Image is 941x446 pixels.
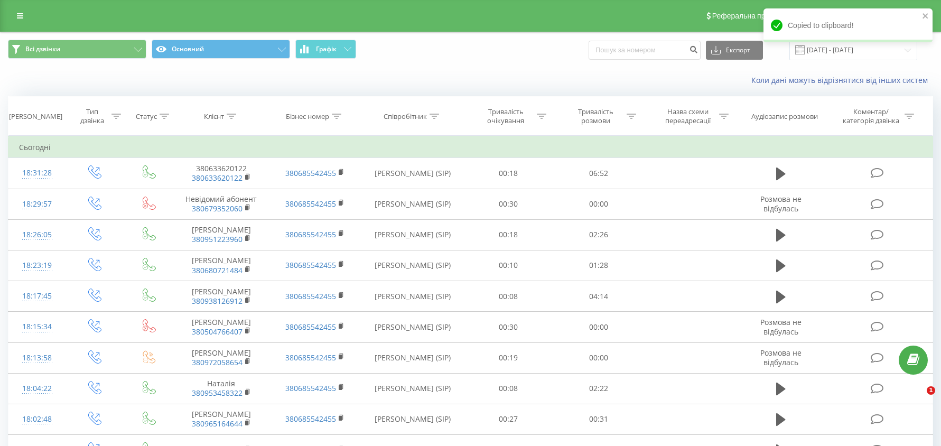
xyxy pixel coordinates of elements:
td: 00:10 [463,250,554,281]
td: [PERSON_NAME] (SIP) [362,312,463,342]
td: 00:00 [553,312,644,342]
div: Тип дзвінка [76,107,109,125]
td: [PERSON_NAME] (SIP) [362,342,463,373]
td: [PERSON_NAME] (SIP) [362,373,463,404]
div: Співробітник [384,112,427,121]
td: 06:52 [553,158,644,189]
a: 380685542455 [285,352,336,363]
a: 380685542455 [285,383,336,393]
button: Основний [152,40,290,59]
button: Експорт [706,41,763,60]
div: 18:04:22 [19,378,55,399]
td: Невідомий абонент [174,189,268,219]
div: 18:26:05 [19,225,55,245]
td: 01:28 [553,250,644,281]
div: 18:15:34 [19,317,55,337]
a: Коли дані можуть відрізнятися вiд інших систем [751,75,933,85]
div: 18:31:28 [19,163,55,183]
td: 00:27 [463,404,554,434]
div: 18:23:19 [19,255,55,276]
iframe: Intercom live chat [905,386,930,412]
span: Всі дзвінки [25,45,60,53]
a: 380685542455 [285,414,336,424]
div: Коментар/категорія дзвінка [840,107,902,125]
td: 00:08 [463,281,554,312]
a: 380680721484 [192,265,243,275]
div: Тривалість очікування [478,107,534,125]
div: 18:13:58 [19,348,55,368]
td: [PERSON_NAME] (SIP) [362,281,463,312]
div: [PERSON_NAME] [9,112,62,121]
td: 02:26 [553,219,644,250]
td: 00:30 [463,189,554,219]
td: [PERSON_NAME] [174,219,268,250]
td: Наталія [174,373,268,404]
td: [PERSON_NAME] (SIP) [362,250,463,281]
td: 380633620122 [174,158,268,189]
button: Всі дзвінки [8,40,146,59]
div: Назва схеми переадресації [660,107,716,125]
a: 380685542455 [285,168,336,178]
div: Клієнт [204,112,224,121]
td: 00:08 [463,373,554,404]
a: 380633620122 [192,173,243,183]
a: 380685542455 [285,260,336,270]
a: 380953458322 [192,388,243,398]
span: Розмова не відбулась [760,348,802,367]
a: 380938126912 [192,296,243,306]
div: 18:02:48 [19,409,55,430]
td: 00:00 [553,342,644,373]
span: Розмова не відбулась [760,317,802,337]
span: Графік [316,45,337,53]
td: 00:19 [463,342,554,373]
a: 380685542455 [285,322,336,332]
td: [PERSON_NAME] (SIP) [362,189,463,219]
td: [PERSON_NAME] [174,404,268,434]
td: [PERSON_NAME] [174,342,268,373]
td: 00:31 [553,404,644,434]
button: close [922,12,929,22]
div: 18:29:57 [19,194,55,215]
button: Графік [295,40,356,59]
td: [PERSON_NAME] [174,281,268,312]
div: Бізнес номер [286,112,329,121]
td: 00:18 [463,158,554,189]
div: Copied to clipboard! [763,8,933,42]
td: 00:18 [463,219,554,250]
td: 02:22 [553,373,644,404]
a: 380972058654 [192,357,243,367]
span: Розмова не відбулась [760,194,802,213]
div: Аудіозапис розмови [751,112,818,121]
td: 00:00 [553,189,644,219]
td: [PERSON_NAME] (SIP) [362,158,463,189]
div: Статус [136,112,157,121]
div: 18:17:45 [19,286,55,306]
td: Сьогодні [8,137,933,158]
a: 380504766407 [192,327,243,337]
td: [PERSON_NAME] [174,250,268,281]
a: 380685542455 [285,291,336,301]
a: 380685542455 [285,229,336,239]
a: 380951223960 [192,234,243,244]
span: Реферальна програма [712,12,790,20]
input: Пошук за номером [589,41,701,60]
span: 1 [927,386,935,395]
a: 380685542455 [285,199,336,209]
td: 04:14 [553,281,644,312]
a: 380965164644 [192,419,243,429]
a: 380679352060 [192,203,243,213]
td: [PERSON_NAME] [174,312,268,342]
td: [PERSON_NAME] (SIP) [362,219,463,250]
div: Тривалість розмови [567,107,624,125]
td: [PERSON_NAME] (SIP) [362,404,463,434]
td: 00:30 [463,312,554,342]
